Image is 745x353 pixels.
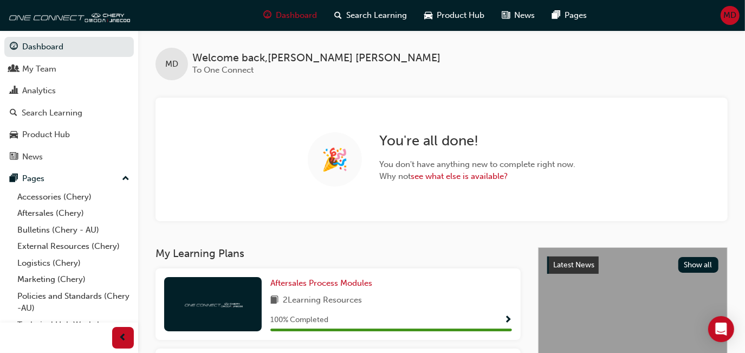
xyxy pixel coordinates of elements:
[13,288,134,317] a: Policies and Standards (Chery -AU)
[379,170,575,183] span: Why not
[4,169,134,189] button: Pages
[22,85,56,97] div: Analytics
[4,147,134,167] a: News
[119,331,127,345] span: prev-icon
[10,152,18,162] span: news-icon
[4,35,134,169] button: DashboardMy TeamAnalyticsSearch LearningProduct HubNews
[10,174,18,184] span: pages-icon
[502,9,510,22] span: news-icon
[4,59,134,79] a: My Team
[283,294,362,307] span: 2 Learning Resources
[22,129,70,141] div: Product Hub
[321,153,348,166] span: 🎉
[270,277,377,290] a: Aftersales Process Modules
[10,130,18,140] span: car-icon
[544,4,596,27] a: pages-iconPages
[183,299,243,309] img: oneconnect
[4,103,134,123] a: Search Learning
[553,9,561,22] span: pages-icon
[326,4,416,27] a: search-iconSearch Learning
[10,65,18,74] span: people-icon
[4,81,134,101] a: Analytics
[13,222,134,239] a: Bulletins (Chery - AU)
[13,271,134,288] a: Marketing (Chery)
[270,314,328,326] span: 100 % Completed
[504,313,512,327] button: Show Progress
[192,52,440,65] span: Welcome back , [PERSON_NAME] [PERSON_NAME]
[721,6,740,25] button: MD
[276,9,318,22] span: Dashboard
[22,172,44,185] div: Pages
[156,247,521,260] h3: My Learning Plans
[13,205,134,222] a: Aftersales (Chery)
[13,189,134,206] a: Accessories (Chery)
[10,86,18,96] span: chart-icon
[411,171,508,181] a: see what else is available?
[264,9,272,22] span: guage-icon
[425,9,433,22] span: car-icon
[547,256,718,274] a: Latest NewsShow all
[13,255,134,272] a: Logistics (Chery)
[13,317,134,345] a: Technical Hub Workshop information
[255,4,326,27] a: guage-iconDashboard
[270,294,278,307] span: book-icon
[13,238,134,255] a: External Resources (Chery)
[708,316,734,342] div: Open Intercom Messenger
[22,107,82,119] div: Search Learning
[5,4,130,26] img: oneconnect
[10,108,17,118] span: search-icon
[347,9,407,22] span: Search Learning
[504,316,512,325] span: Show Progress
[165,58,178,70] span: MD
[553,260,594,269] span: Latest News
[4,125,134,145] a: Product Hub
[10,42,18,52] span: guage-icon
[678,257,719,273] button: Show all
[379,158,575,171] span: You don ' t have anything new to complete right now.
[494,4,544,27] a: news-iconNews
[565,9,587,22] span: Pages
[22,151,43,163] div: News
[335,9,342,22] span: search-icon
[416,4,494,27] a: car-iconProduct Hub
[4,37,134,57] a: Dashboard
[379,132,575,150] h2: You ' re all done!
[192,65,254,75] span: To One Connect
[515,9,535,22] span: News
[22,63,56,75] div: My Team
[270,278,372,288] span: Aftersales Process Modules
[437,9,485,22] span: Product Hub
[122,172,129,186] span: up-icon
[724,9,737,22] span: MD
